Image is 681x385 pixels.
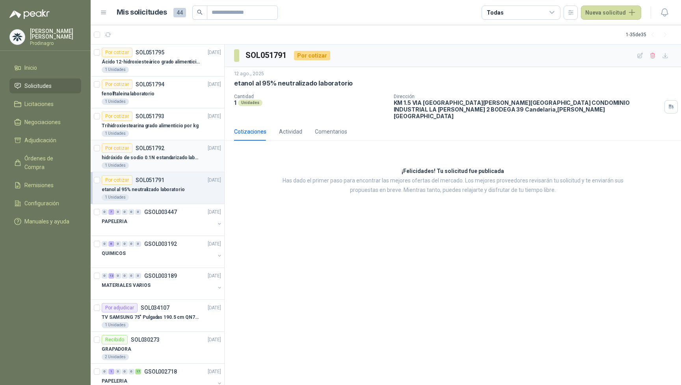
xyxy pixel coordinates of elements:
a: Negociaciones [9,115,81,130]
a: Por cotizarSOL051795[DATE] Ácido 12-hidroxiesteárico grado alimenticio por kg1 Unidades [91,45,224,76]
div: 1 Unidades [102,67,129,73]
p: Dirección [394,94,662,99]
a: Inicio [9,60,81,75]
p: [DATE] [208,177,221,184]
p: etanol al 95% neutralizado laboratorio [234,79,353,87]
div: Actividad [279,127,302,136]
div: 1 Unidades [102,162,129,169]
p: SOL030273 [131,337,160,342]
div: 1 Unidades [102,99,129,105]
p: [DATE] [208,208,221,216]
div: 0 [115,241,121,247]
div: Unidades [238,100,262,106]
p: fenolftaleina laboratorio [102,90,154,98]
span: Negociaciones [24,118,61,126]
p: SOL051794 [136,82,164,87]
div: 17 [135,369,141,374]
span: Configuración [24,199,59,208]
a: 0 6 0 0 0 0 GSOL003192[DATE] QUIMICOS [102,239,223,264]
div: 1 Unidades [102,322,129,328]
span: Solicitudes [24,82,52,90]
div: Por cotizar [102,143,132,153]
div: 0 [102,241,108,247]
p: Cantidad [234,94,387,99]
span: Licitaciones [24,100,54,108]
div: Comentarios [315,127,347,136]
p: PAPELERIA [102,218,127,225]
p: [DATE] [208,272,221,280]
div: 13 [108,273,114,279]
div: Por cotizar [102,112,132,121]
p: Ácido 12-hidroxiesteárico grado alimenticio por kg [102,58,200,66]
div: Todas [487,8,503,17]
a: Por cotizarSOL051793[DATE] Trihidroxiestearina grado alimenticio por kg1 Unidades [91,108,224,140]
div: Cotizaciones [234,127,266,136]
div: 0 [135,241,141,247]
a: Por cotizarSOL051791[DATE] etanol al 95% neutralizado laboratorio1 Unidades [91,172,224,204]
div: 1 Unidades [102,130,129,137]
div: Recibido [102,335,128,344]
a: RecibidoSOL030273[DATE] GRAPADORA2 Unidades [91,332,224,364]
div: 0 [102,209,108,215]
a: Remisiones [9,178,81,193]
div: 0 [122,209,128,215]
span: Adjudicación [24,136,56,145]
p: GSOL002718 [144,369,177,374]
p: hidróxido de sodio 0.1N estandarizado laboratorio [102,154,200,162]
div: 0 [102,273,108,279]
p: [DATE] [208,145,221,152]
p: [DATE] [208,368,221,376]
div: 6 [108,241,114,247]
p: TV SAMSUNG 75" Pulgadas 190.5 cm QN75QN85DB 4K-UHD NEO QLED MINI LED Smart TV [102,314,200,321]
div: Por cotizar [102,48,132,57]
div: Por cotizar [294,51,330,60]
a: 0 13 0 0 0 0 GSOL003189[DATE] MATERIALES VARIOS [102,271,223,296]
div: 1 Unidades [102,194,129,201]
p: MATERIALES VARIOS [102,282,151,289]
a: Adjudicación [9,133,81,148]
h3: ¡Felicidades! Tu solicitud fue publicada [402,167,504,176]
p: Has dado el primer paso para encontrar las mejores ofertas del mercado. Los mejores proveedores r... [272,176,634,195]
a: Órdenes de Compra [9,151,81,175]
p: SOL034107 [141,305,169,311]
a: Licitaciones [9,97,81,112]
p: [DATE] [208,304,221,312]
div: 0 [128,369,134,374]
p: Trihidroxiestearina grado alimenticio por kg [102,122,199,130]
p: SOL051791 [136,177,164,183]
span: 44 [173,8,186,17]
div: Por cotizar [102,80,132,89]
h3: SOL051791 [246,49,288,61]
div: 1 - 35 de 35 [626,28,672,41]
p: KM 1.5 VIA [GEOGRAPHIC_DATA][PERSON_NAME][GEOGRAPHIC_DATA] CONDOMINIO INDUSTRIAL LA [PERSON_NAME]... [394,99,662,119]
a: Configuración [9,196,81,211]
img: Company Logo [10,30,25,45]
p: [DATE] [208,113,221,120]
p: SOL051793 [136,113,164,119]
div: 0 [115,209,121,215]
div: 0 [122,369,128,374]
div: 0 [115,273,121,279]
p: GSOL003189 [144,273,177,279]
div: 0 [115,369,121,374]
a: Manuales y ayuda [9,214,81,229]
p: [DATE] [208,81,221,88]
div: Por cotizar [102,175,132,185]
div: 0 [122,273,128,279]
button: Nueva solicitud [581,6,641,20]
p: GSOL003192 [144,241,177,247]
img: Logo peakr [9,9,50,19]
span: Inicio [24,63,37,72]
div: 0 [102,369,108,374]
p: [DATE] [208,49,221,56]
h1: Mis solicitudes [117,7,167,18]
p: PAPELERIA [102,378,127,385]
p: 1 [234,99,236,106]
p: [DATE] [208,336,221,344]
div: 1 [108,369,114,374]
span: Órdenes de Compra [24,154,74,171]
p: 12 ago., 2025 [234,70,264,78]
p: GSOL003447 [144,209,177,215]
div: 2 Unidades [102,354,129,360]
div: 0 [128,241,134,247]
